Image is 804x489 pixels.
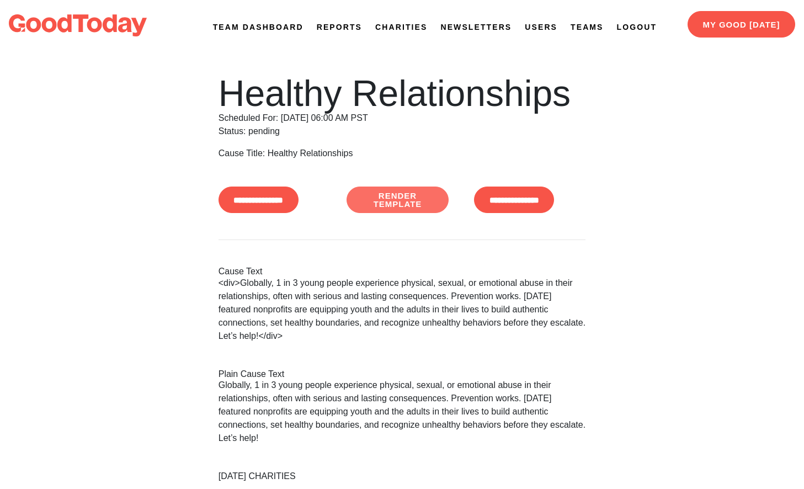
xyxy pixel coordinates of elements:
a: Newsletters [440,22,512,33]
a: My Good [DATE] [688,11,795,38]
a: Logout [617,22,657,33]
a: Users [525,22,557,33]
a: Reports [317,22,362,33]
h2: Cause Text [219,267,586,277]
h2: Plain Cause Text [219,369,586,379]
img: logo-dark-da6b47b19159aada33782b937e4e11ca563a98e0ec6b0b8896e274de7198bfd4.svg [9,14,147,36]
div: Cause Title: Healthy Relationships [219,147,586,160]
a: Team Dashboard [213,22,304,33]
h1: Healthy Relationships [219,75,586,111]
a: Charities [375,22,427,33]
div: Scheduled For: [DATE] 06:00 AM PST Status: pending [219,75,586,138]
a: Teams [571,22,604,33]
h2: [DATE] CHARITIES [219,471,586,481]
a: Render Template [347,187,449,213]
